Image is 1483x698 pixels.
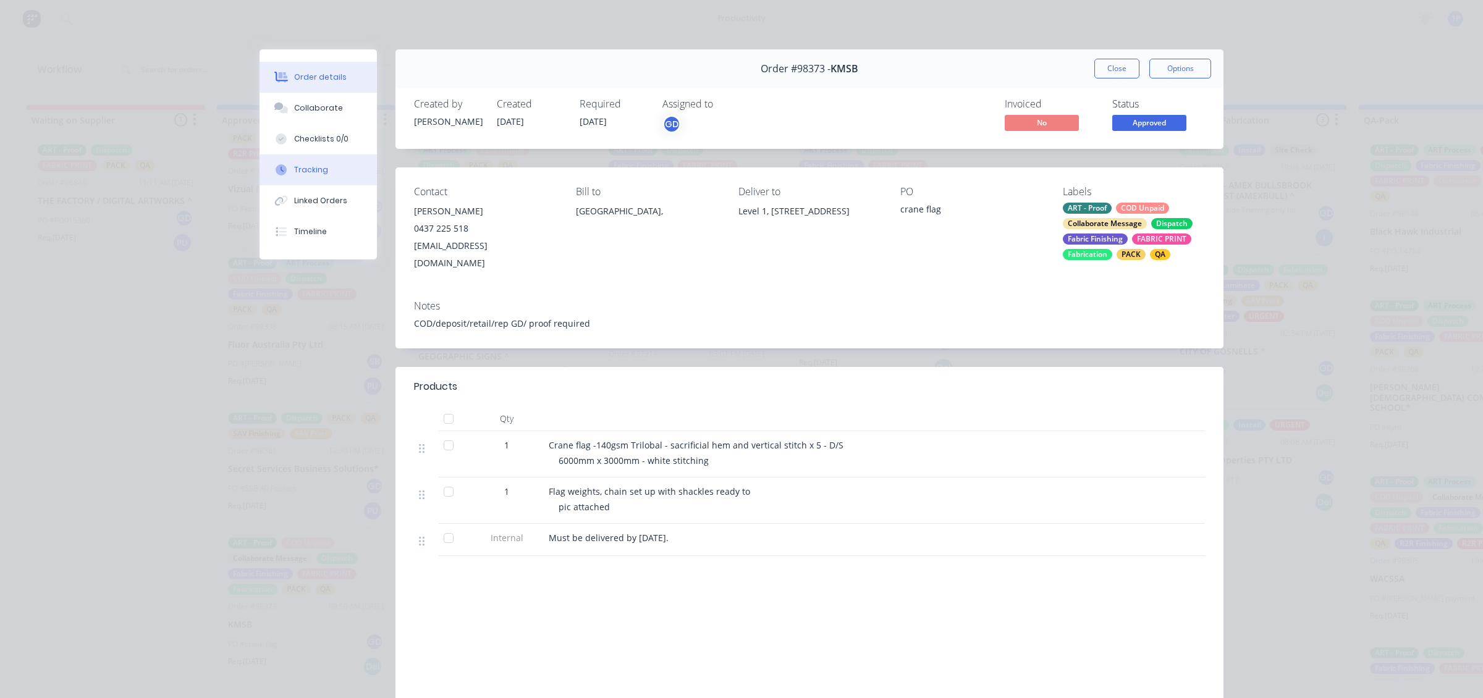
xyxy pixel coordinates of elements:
[260,124,377,154] button: Checklists 0/0
[900,203,1042,220] div: crane flag
[414,115,482,128] div: [PERSON_NAME]
[294,72,347,83] div: Order details
[580,98,648,110] div: Required
[1094,59,1139,78] button: Close
[1117,249,1146,260] div: PACK
[559,455,709,466] span: 6000mm x 3000mm - white stitching
[260,154,377,185] button: Tracking
[414,203,556,272] div: [PERSON_NAME]0437 225 518[EMAIL_ADDRESS][DOMAIN_NAME]
[414,98,482,110] div: Created by
[738,186,881,198] div: Deliver to
[260,62,377,93] button: Order details
[1116,203,1169,214] div: COD Unpaid
[1112,115,1186,133] button: Approved
[497,98,565,110] div: Created
[576,186,718,198] div: Bill to
[576,203,718,220] div: [GEOGRAPHIC_DATA],
[1132,233,1191,245] div: FABRIC PRINT
[1063,218,1147,229] div: Collaborate Message
[414,300,1205,312] div: Notes
[576,203,718,242] div: [GEOGRAPHIC_DATA],
[1149,59,1211,78] button: Options
[1063,203,1112,214] div: ART - Proof
[475,531,539,544] span: Internal
[294,133,349,145] div: Checklists 0/0
[900,186,1042,198] div: PO
[414,317,1205,330] div: COD/deposit/retail/rep GD/ proof required
[1063,186,1205,198] div: Labels
[294,164,328,175] div: Tracking
[1063,233,1128,245] div: Fabric Finishing
[738,203,881,220] div: Level 1, [STREET_ADDRESS]
[1112,115,1186,130] span: Approved
[414,220,556,237] div: 0437 225 518
[662,98,786,110] div: Assigned to
[549,532,669,544] span: Must be delivered by [DATE].
[504,485,509,498] span: 1
[549,486,750,497] span: Flag weights, chain set up with shackles ready to
[414,237,556,272] div: [EMAIL_ADDRESS][DOMAIN_NAME]
[294,226,327,237] div: Timeline
[1063,249,1112,260] div: Fabrication
[1005,98,1097,110] div: Invoiced
[260,93,377,124] button: Collaborate
[662,115,681,133] button: GD
[761,63,830,75] span: Order #98373 -
[549,439,843,451] span: Crane flag -140gsm Trilobal - sacrificial hem and vertical stitch x 5 - D/S
[1005,115,1079,130] span: No
[580,116,607,127] span: [DATE]
[294,195,347,206] div: Linked Orders
[1150,249,1170,260] div: QA
[559,501,610,513] span: pic attached
[470,406,544,431] div: Qty
[497,116,524,127] span: [DATE]
[504,439,509,452] span: 1
[414,379,457,394] div: Products
[830,63,858,75] span: KMSB
[260,216,377,247] button: Timeline
[294,103,343,114] div: Collaborate
[1151,218,1193,229] div: Dispatch
[414,203,556,220] div: [PERSON_NAME]
[1112,98,1205,110] div: Status
[738,203,881,242] div: Level 1, [STREET_ADDRESS]
[414,186,556,198] div: Contact
[260,185,377,216] button: Linked Orders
